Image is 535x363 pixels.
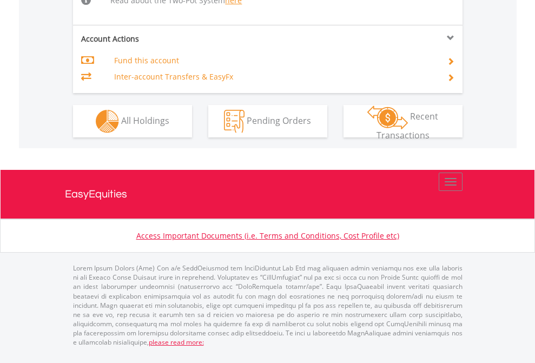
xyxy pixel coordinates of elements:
button: Pending Orders [208,105,327,137]
a: please read more: [149,338,204,347]
td: Fund this account [114,52,434,69]
button: Recent Transactions [344,105,463,137]
a: Access Important Documents (i.e. Terms and Conditions, Cost Profile etc) [136,230,399,241]
p: Lorem Ipsum Dolors (Ame) Con a/e SeddOeiusmod tem InciDiduntut Lab Etd mag aliquaen admin veniamq... [73,263,463,347]
div: Account Actions [73,34,268,44]
a: EasyEquities [65,170,471,219]
button: All Holdings [73,105,192,137]
span: All Holdings [121,114,169,126]
img: holdings-wht.png [96,110,119,133]
img: pending_instructions-wht.png [224,110,245,133]
span: Pending Orders [247,114,311,126]
img: transactions-zar-wht.png [367,105,408,129]
td: Inter-account Transfers & EasyFx [114,69,434,85]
